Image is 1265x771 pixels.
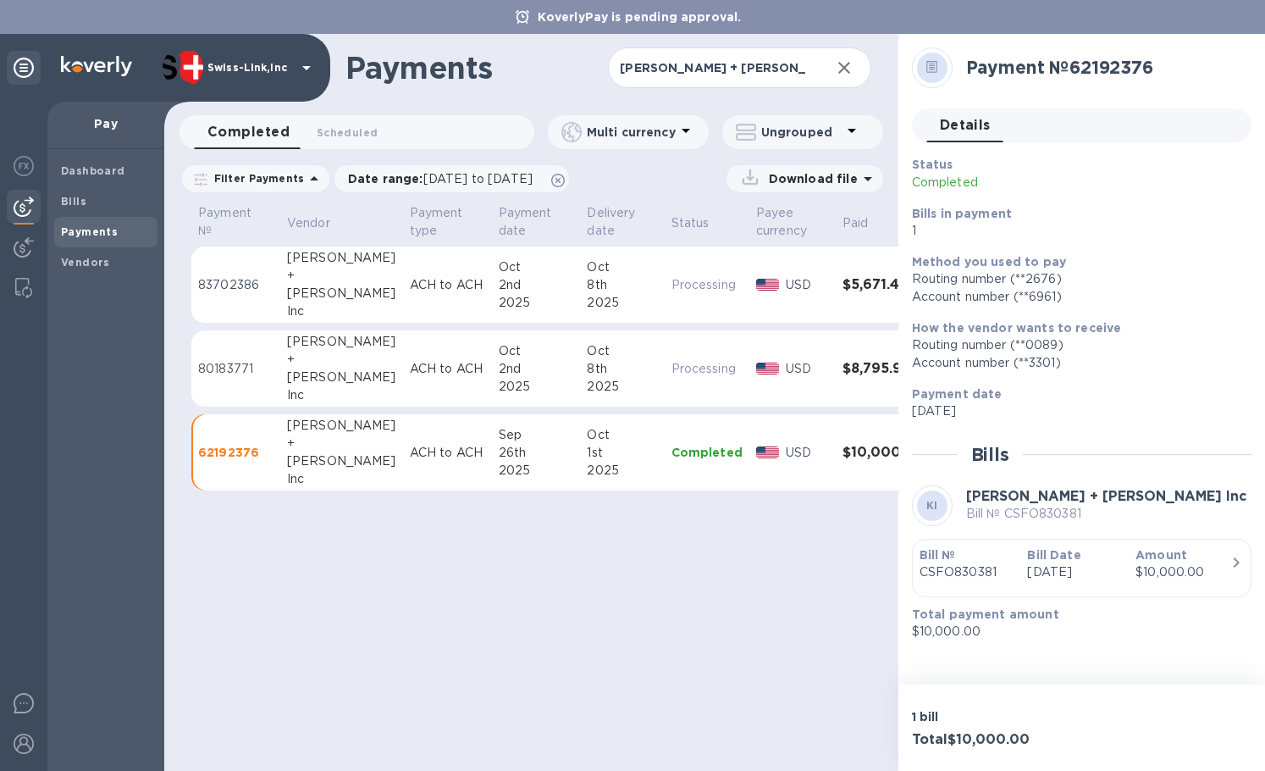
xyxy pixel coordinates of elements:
[671,444,743,461] p: Completed
[971,444,1009,465] h2: Bills
[1027,563,1122,581] p: [DATE]
[912,222,1238,240] p: 1
[14,156,34,176] img: Foreign exchange
[287,285,396,302] div: [PERSON_NAME]
[587,444,657,462] div: 1st
[912,402,1238,420] p: [DATE]
[499,276,574,294] div: 2nd
[499,426,574,444] div: Sep
[966,505,1246,523] p: Bill № CSFO830381
[920,563,1014,581] p: CSFO830381
[587,204,635,240] p: Delivery date
[786,360,829,378] p: USD
[287,452,396,470] div: [PERSON_NAME]
[912,207,1012,220] b: Bills in payment
[756,447,779,458] img: USD
[348,170,541,187] p: Date range :
[198,204,273,240] span: Payment №
[920,548,956,562] b: Bill №
[61,256,110,269] b: Vendors
[912,336,1238,354] div: Routing number (**0089)
[287,351,396,369] div: +
[756,204,829,240] span: Payee currency
[912,174,1130,191] p: Completed
[207,120,290,144] span: Completed
[912,732,1075,748] h3: Total $10,000.00
[912,387,1003,401] b: Payment date
[762,170,858,187] p: Download file
[207,171,304,186] p: Filter Payments
[756,363,779,374] img: USD
[287,417,396,435] div: [PERSON_NAME]
[287,214,352,232] span: Vendor
[587,294,657,312] div: 2025
[287,369,396,386] div: [PERSON_NAME]
[499,204,552,240] p: Payment date
[287,470,396,488] div: Inc
[287,435,396,452] div: +
[587,276,657,294] div: 8th
[287,267,396,285] div: +
[287,214,330,232] p: Vendor
[410,360,485,378] p: ACH to ACH
[966,488,1246,504] b: [PERSON_NAME] + [PERSON_NAME] Inc
[587,204,657,240] span: Delivery date
[587,124,676,141] p: Multi currency
[761,124,842,141] p: Ungrouped
[912,623,1238,641] p: $10,000.00
[587,426,657,444] div: Oct
[410,276,485,294] p: ACH to ACH
[499,378,574,396] div: 2025
[61,195,86,208] b: Bills
[499,294,574,312] div: 2025
[410,204,485,240] span: Payment type
[842,445,925,461] h3: $10,000.00
[912,270,1238,288] div: Routing number (**2676)
[912,158,953,171] b: Status
[940,114,991,137] span: Details
[61,225,118,238] b: Payments
[842,277,925,293] h3: $5,671.48
[912,708,1075,725] p: 1 bill
[287,249,396,267] div: [PERSON_NAME]
[61,115,151,132] p: Pay
[842,214,891,232] span: Paid
[499,204,574,240] span: Payment date
[966,57,1238,78] h2: Payment № 62192376
[61,164,125,177] b: Dashboard
[198,276,273,294] p: 83702386
[410,444,485,462] p: ACH to ACH
[912,288,1238,306] div: Account number (**6961)
[926,499,938,512] b: KI
[198,444,273,461] p: 62192376
[287,333,396,351] div: [PERSON_NAME]
[499,444,574,462] div: 26th
[345,50,608,86] h1: Payments
[410,204,463,240] p: Payment type
[7,51,41,85] div: Unpin categories
[317,124,378,141] span: Scheduled
[786,276,829,294] p: USD
[842,361,925,377] h3: $8,795.90
[529,8,750,25] p: KoverlyPay is pending approval.
[499,258,574,276] div: Oct
[198,204,251,240] p: Payment №
[842,214,869,232] p: Paid
[1027,548,1080,562] b: Bill Date
[287,386,396,404] div: Inc
[671,360,743,378] p: Processing
[756,279,779,291] img: USD
[1135,563,1230,581] div: $10,000.00
[1135,548,1187,562] b: Amount
[756,204,807,240] p: Payee currency
[499,462,574,480] div: 2025
[671,214,710,232] p: Status
[912,539,1251,597] button: Bill №CSFO830381Bill Date[DATE]Amount$10,000.00
[912,607,1059,621] b: Total payment amount
[587,360,657,378] div: 8th
[912,354,1238,372] div: Account number (**3301)
[334,165,569,192] div: Date range:[DATE] to [DATE]
[912,255,1066,269] b: Method you used to pay
[587,378,657,396] div: 2025
[587,462,657,480] div: 2025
